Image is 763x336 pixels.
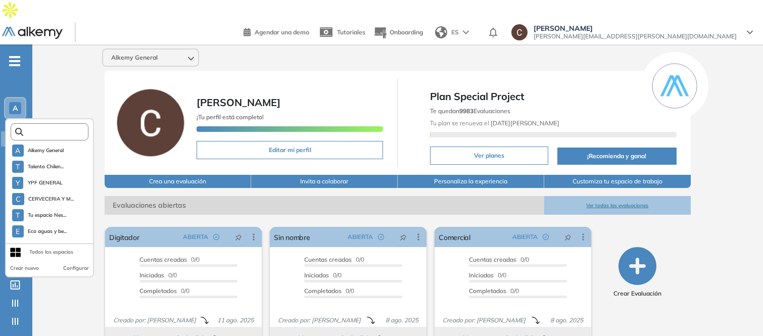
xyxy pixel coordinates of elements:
span: check-circle [378,234,384,240]
b: 9983 [459,107,473,115]
div: Todos los espacios [29,248,73,256]
a: Tutoriales [317,19,365,45]
button: Invita a colaborar [251,175,398,188]
b: [DATE][PERSON_NAME] [489,119,559,127]
span: Eco aguas y be... [28,227,67,235]
span: ¡Tu perfil está completo! [197,113,264,121]
span: 8 ago. 2025 [546,316,587,325]
span: Cuentas creadas [469,256,516,263]
span: Iniciadas [304,271,329,279]
span: Tu plan se renueva el [430,119,559,127]
span: Tu espacio Nes... [28,211,67,219]
div: Widget de chat [582,220,763,336]
span: Cuentas creadas [304,256,352,263]
span: T [16,163,20,171]
img: arrow [463,30,469,34]
a: Sin nombre [274,227,310,247]
span: Tutoriales [337,28,365,36]
span: Completados [304,287,342,295]
span: Iniciadas [469,271,494,279]
button: Onboarding [373,22,423,43]
i: - [9,60,20,62]
span: T [16,211,20,219]
span: Onboarding [390,28,423,36]
img: Logo [2,27,63,39]
span: ABIERTA [512,232,538,242]
a: Comercial [439,227,470,247]
span: C [16,195,21,203]
button: Ver todas las evaluaciones [544,196,691,215]
span: Creado por: [PERSON_NAME] [109,316,200,325]
span: E [16,227,20,235]
span: YPF GENERAL [27,179,63,187]
button: Configurar [63,264,89,272]
button: ¡Recomienda y gana! [557,148,677,165]
img: Foto de perfil [117,89,184,157]
span: 0/0 [139,256,200,263]
button: Editar mi perfil [197,141,383,159]
span: Cuentas creadas [139,256,187,263]
span: Agendar una demo [255,28,309,36]
span: pushpin [400,233,407,241]
span: ABIERTA [348,232,373,242]
span: 0/0 [469,271,506,279]
span: [PERSON_NAME][EMAIL_ADDRESS][PERSON_NAME][DOMAIN_NAME] [534,32,737,40]
span: [PERSON_NAME] [197,96,280,109]
span: 0/0 [139,271,177,279]
a: Agendar una demo [244,25,309,37]
a: Digitador [109,227,139,247]
span: Completados [469,287,506,295]
button: Crea una evaluación [105,175,251,188]
span: [PERSON_NAME] [534,24,737,32]
span: 0/0 [139,287,189,295]
span: 0/0 [304,256,364,263]
span: Alkemy General [111,54,158,62]
span: A [13,104,18,112]
button: Crear nuevo [10,264,39,272]
span: CERVECERIA Y M... [28,195,74,203]
button: pushpin [392,229,414,245]
span: pushpin [564,233,571,241]
span: Y [16,179,20,187]
span: Te quedan Evaluaciones [430,107,510,115]
span: A [15,147,20,155]
iframe: Chat Widget [582,220,763,336]
span: Evaluaciones abiertas [105,196,544,215]
button: pushpin [557,229,579,245]
span: check-circle [543,234,549,240]
span: ABIERTA [183,232,208,242]
span: Creado por: [PERSON_NAME] [274,316,365,325]
img: world [435,26,447,38]
button: Ver planes [430,147,548,165]
span: Talento Chilen... [28,163,64,171]
button: pushpin [227,229,250,245]
span: 0/0 [469,256,529,263]
span: Alkemy General [28,147,64,155]
span: 0/0 [304,287,354,295]
span: 0/0 [469,287,519,295]
span: 8 ago. 2025 [381,316,422,325]
span: Creado por: [PERSON_NAME] [439,316,530,325]
span: ES [451,28,459,37]
span: Completados [139,287,177,295]
button: Customiza tu espacio de trabajo [544,175,691,188]
span: 0/0 [304,271,342,279]
span: check-circle [213,234,219,240]
span: 11 ago. 2025 [213,316,258,325]
span: Iniciadas [139,271,164,279]
button: Personaliza la experiencia [398,175,544,188]
span: pushpin [235,233,242,241]
span: Plan Special Project [430,89,676,104]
